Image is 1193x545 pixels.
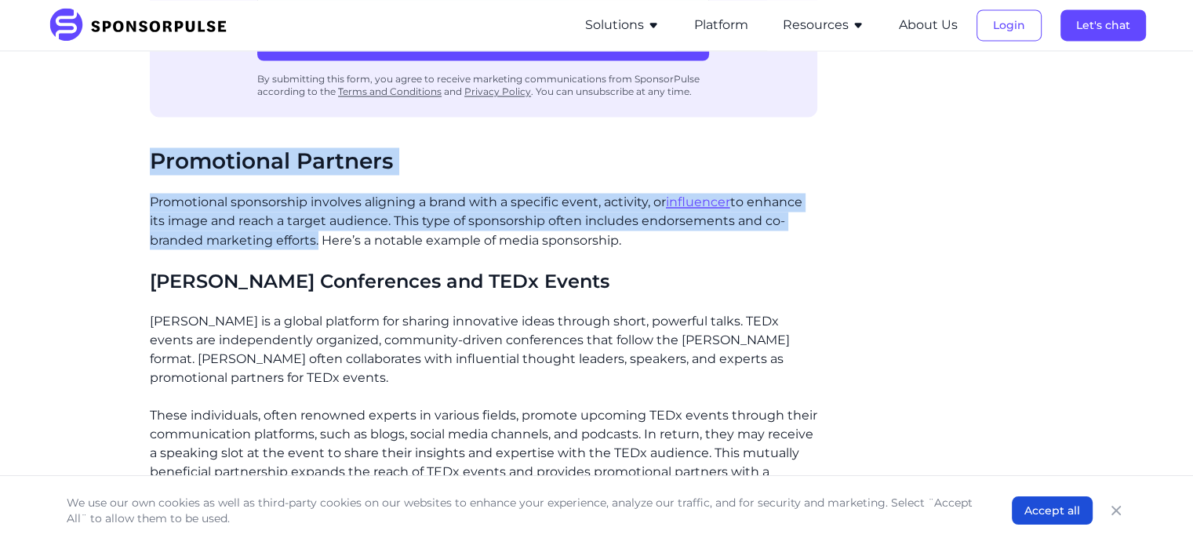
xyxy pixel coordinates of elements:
p: These individuals, often renowned experts in various fields, promote upcoming TEDx events through... [150,405,817,537]
iframe: Chat Widget [1115,470,1193,545]
a: Platform [694,18,748,32]
button: Solutions [585,16,660,35]
h2: Promotional Partners [150,148,817,175]
a: About Us [899,18,958,32]
button: Close [1105,500,1127,521]
img: SponsorPulse [48,8,238,42]
button: Let's chat [1060,9,1146,41]
a: influencer [666,194,730,209]
p: Promotional sponsorship involves aligning a brand with a specific event, activity, or to enhance ... [150,193,817,249]
a: Let's chat [1060,18,1146,32]
button: Login [977,9,1042,41]
p: We use our own cookies as well as third-party cookies on our websites to enhance your experience,... [67,495,980,526]
button: Accept all [1012,496,1093,525]
button: Platform [694,16,748,35]
button: About Us [899,16,958,35]
p: [PERSON_NAME] is a global platform for sharing innovative ideas through short, powerful talks. TE... [150,311,817,387]
a: Privacy Policy [464,85,531,97]
button: Resources [783,16,864,35]
h3: [PERSON_NAME] Conferences and TEDx Events [150,268,817,292]
a: Terms and Conditions [338,85,442,97]
a: Login [977,18,1042,32]
div: By submitting this form, you agree to receive marketing communications from SponsorPulse accordin... [257,67,709,104]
